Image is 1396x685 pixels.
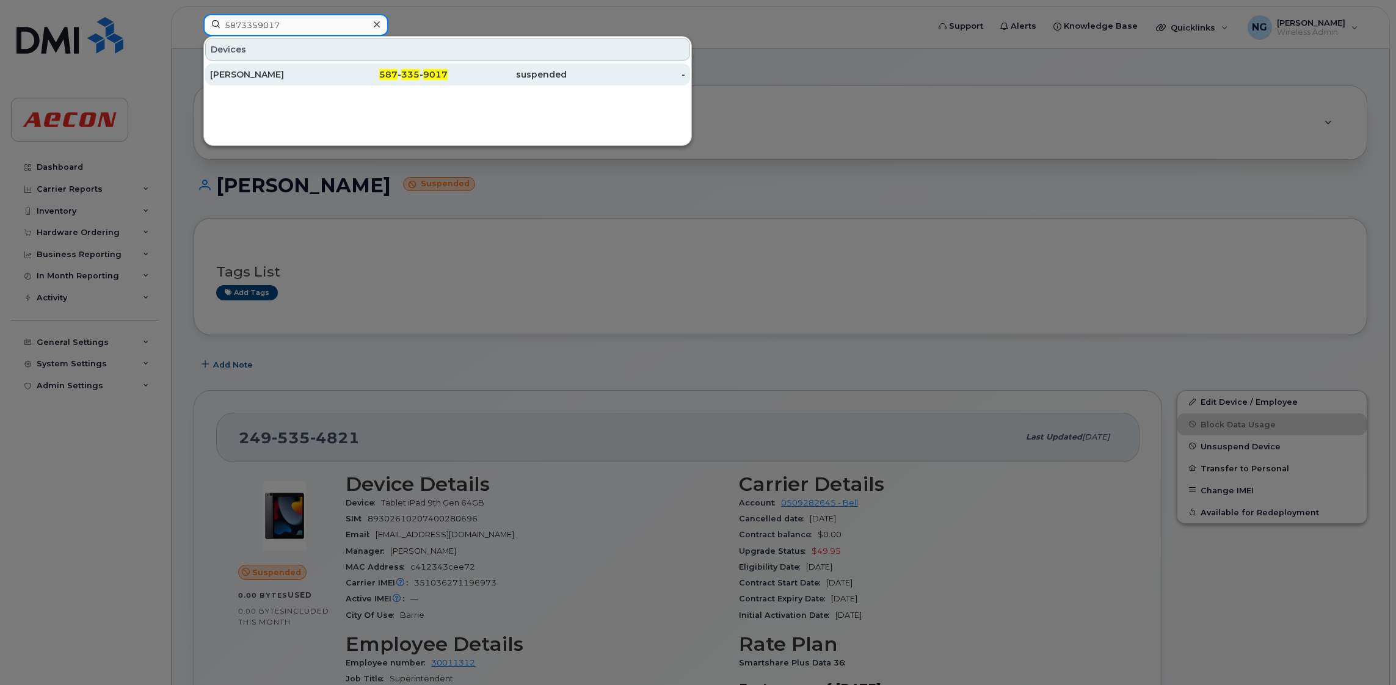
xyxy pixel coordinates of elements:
span: 335 [401,69,420,80]
div: - [567,68,686,81]
a: [PERSON_NAME]587-335-9017suspended- [205,63,690,85]
div: suspended [448,68,567,81]
div: - - [329,68,448,81]
div: Devices [205,38,690,61]
span: 587 [379,69,398,80]
span: 9017 [423,69,448,80]
div: [PERSON_NAME] [210,68,329,81]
